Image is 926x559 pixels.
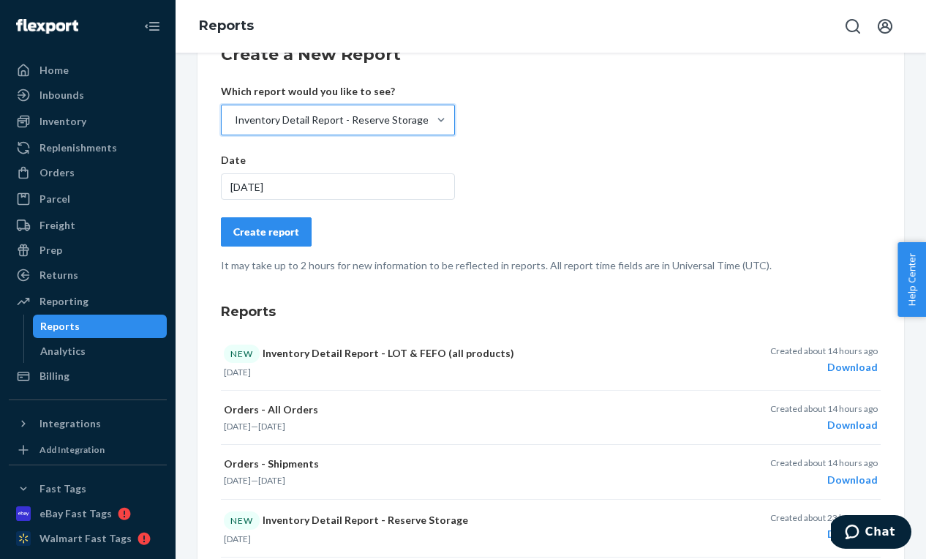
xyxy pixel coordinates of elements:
[9,161,167,184] a: Orders
[770,418,878,432] div: Download
[39,531,132,546] div: Walmart Fast Tags
[9,477,167,500] button: Fast Tags
[221,84,455,99] p: Which report would you like to see?
[870,12,900,41] button: Open account menu
[16,19,78,34] img: Flexport logo
[221,333,881,391] button: NEWInventory Detail Report - LOT & FEFO (all products)[DATE]Created about 14 hours agoDownload
[9,59,167,82] a: Home
[9,290,167,313] a: Reporting
[224,533,251,544] time: [DATE]
[187,5,266,48] ol: breadcrumbs
[39,140,117,155] div: Replenishments
[33,315,167,338] a: Reports
[831,515,911,552] iframe: Opens a widget where you can chat to one of our agents
[224,420,655,432] p: —
[224,402,655,417] p: Orders - All Orders
[224,367,251,378] time: [DATE]
[770,511,878,524] p: Created about 23 hours ago
[838,12,867,41] button: Open Search Box
[770,457,878,469] p: Created about 14 hours ago
[233,225,299,239] div: Create report
[258,475,285,486] time: [DATE]
[221,258,881,273] p: It may take up to 2 hours for new information to be reflected in reports. All report time fields ...
[9,502,167,525] a: eBay Fast Tags
[39,192,70,206] div: Parcel
[224,421,251,432] time: [DATE]
[9,110,167,133] a: Inventory
[9,412,167,435] button: Integrations
[39,114,86,129] div: Inventory
[138,12,167,41] button: Close Navigation
[39,481,86,496] div: Fast Tags
[40,344,86,359] div: Analytics
[235,113,429,127] div: Inventory Detail Report - Reserve Storage
[39,443,105,456] div: Add Integration
[224,345,260,363] div: NEW
[897,242,926,317] button: Help Center
[9,527,167,550] a: Walmart Fast Tags
[770,360,878,375] div: Download
[9,187,167,211] a: Parcel
[39,416,101,431] div: Integrations
[9,83,167,107] a: Inbounds
[224,457,655,471] p: Orders - Shipments
[9,263,167,287] a: Returns
[39,218,75,233] div: Freight
[770,402,878,415] p: Created about 14 hours ago
[40,319,80,334] div: Reports
[221,43,881,67] h2: Create a New Report
[39,88,84,102] div: Inbounds
[221,500,881,558] button: NEWInventory Detail Report - Reserve Storage[DATE]Created about 23 hours agoDownload
[224,511,260,530] div: NEW
[9,364,167,388] a: Billing
[39,268,78,282] div: Returns
[224,511,655,530] p: Inventory Detail Report - Reserve Storage
[221,217,312,247] button: Create report
[258,421,285,432] time: [DATE]
[39,369,69,383] div: Billing
[39,294,89,309] div: Reporting
[9,441,167,459] a: Add Integration
[39,63,69,78] div: Home
[221,302,881,321] h3: Reports
[224,475,251,486] time: [DATE]
[9,214,167,237] a: Freight
[221,391,881,445] button: Orders - All Orders[DATE]—[DATE]Created about 14 hours agoDownload
[221,445,881,499] button: Orders - Shipments[DATE]—[DATE]Created about 14 hours agoDownload
[221,173,455,200] div: [DATE]
[9,239,167,262] a: Prep
[224,474,655,487] p: —
[770,345,878,357] p: Created about 14 hours ago
[770,473,878,487] div: Download
[39,165,75,180] div: Orders
[199,18,254,34] a: Reports
[39,243,62,258] div: Prep
[221,153,455,168] p: Date
[33,339,167,363] a: Analytics
[770,527,878,541] div: Download
[9,136,167,160] a: Replenishments
[224,345,655,363] p: Inventory Detail Report - LOT & FEFO (all products)
[39,506,112,521] div: eBay Fast Tags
